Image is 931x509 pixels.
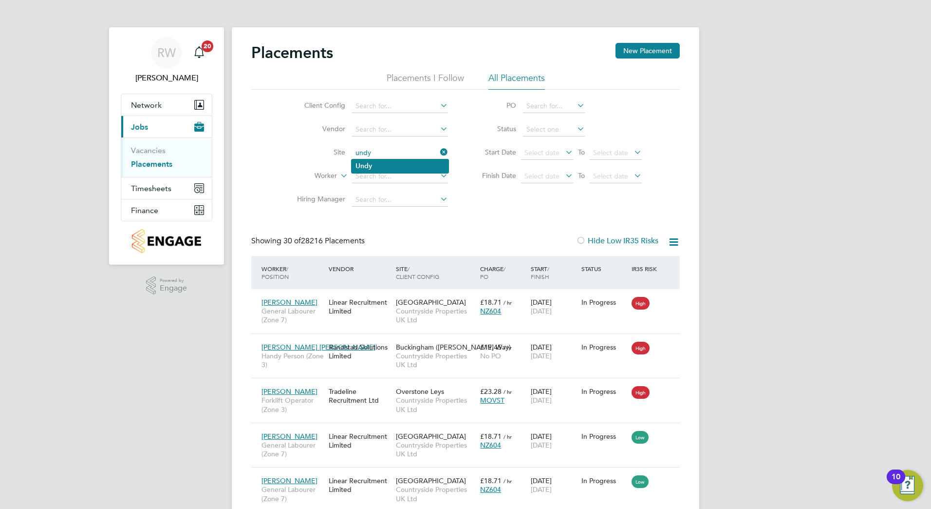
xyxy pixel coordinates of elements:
div: 10 [892,477,900,489]
span: Countryside Properties UK Ltd [396,352,475,369]
span: [GEOGRAPHIC_DATA] [396,298,466,307]
input: Search for... [352,170,448,183]
span: Select date [593,148,628,157]
div: Status [579,260,630,277]
input: Select one [523,123,585,137]
div: Jobs [121,137,212,177]
div: In Progress [581,432,627,441]
span: Countryside Properties UK Ltd [396,396,475,413]
input: Search for... [352,123,448,137]
span: £18.71 [480,476,502,485]
h2: Placements [251,43,333,62]
span: / hr [503,477,512,485]
span: [GEOGRAPHIC_DATA] [396,476,466,485]
span: / hr [503,344,512,351]
a: [PERSON_NAME] [PERSON_NAME]Handy Person (Zone 3)Randstad Solutions LimitedBuckingham ([PERSON_NAM... [259,337,680,346]
span: High [632,386,650,399]
button: Open Resource Center, 10 new notifications [892,470,923,501]
span: Low [632,475,649,488]
div: In Progress [581,343,627,352]
span: Select date [524,172,559,180]
span: Countryside Properties UK Ltd [396,307,475,324]
span: 20 [202,40,213,52]
a: [PERSON_NAME]General Labourer (Zone 7)Linear Recruitment Limited[GEOGRAPHIC_DATA]Countryside Prop... [259,293,680,301]
div: [DATE] [528,293,579,320]
div: Start [528,260,579,285]
div: Site [393,260,478,285]
input: Search for... [352,193,448,207]
button: New Placement [615,43,680,59]
span: General Labourer (Zone 7) [261,441,324,458]
span: Countryside Properties UK Ltd [396,485,475,503]
span: Engage [160,284,187,293]
a: Placements [131,159,172,169]
div: [DATE] [528,471,579,499]
img: countryside-properties-logo-retina.png [132,229,201,253]
div: In Progress [581,298,627,307]
button: Network [121,94,212,116]
span: NZ604 [480,441,501,450]
a: [PERSON_NAME]General Labourer (Zone 7)Linear Recruitment Limited[GEOGRAPHIC_DATA]Countryside Prop... [259,471,680,479]
span: 28216 Placements [283,236,365,246]
label: Worker [281,171,337,181]
a: [PERSON_NAME]General Labourer (Zone 7)Linear Recruitment Limited[GEOGRAPHIC_DATA]Countryside Prop... [259,427,680,435]
span: Timesheets [131,184,171,193]
div: Tradeline Recruitment Ltd [326,382,393,410]
div: Vendor [326,260,393,277]
span: NZ604 [480,485,501,494]
span: Countryside Properties UK Ltd [396,441,475,458]
div: Linear Recruitment Limited [326,471,393,499]
span: No PO [480,352,501,360]
a: Vacancies [131,146,166,155]
span: / Finish [531,265,549,280]
span: NZ604 [480,307,501,315]
span: [PERSON_NAME] [261,298,317,307]
span: [PERSON_NAME] [261,387,317,396]
label: Finish Date [472,171,516,180]
div: Charge [478,260,528,285]
input: Search for... [352,146,448,160]
div: Linear Recruitment Limited [326,293,393,320]
span: To [575,146,588,158]
label: Client Config [289,101,345,110]
span: General Labourer (Zone 7) [261,485,324,503]
li: Placements I Follow [387,72,464,90]
div: Worker [259,260,326,285]
span: RW [157,46,176,59]
span: [DATE] [531,441,552,450]
label: Hiring Manager [289,195,345,203]
b: Undy [355,162,372,170]
div: [DATE] [528,338,579,365]
span: / Client Config [396,265,439,280]
span: Handy Person (Zone 3) [261,352,324,369]
span: Select date [524,148,559,157]
a: [PERSON_NAME]Forklift Operator (Zone 3)Tradeline Recruitment LtdOverstone LeysCountryside Propert... [259,382,680,390]
span: High [632,342,650,354]
span: To [575,169,588,182]
span: / hr [503,433,512,440]
input: Search for... [352,99,448,113]
div: IR35 Risk [629,260,663,277]
span: Powered by [160,276,187,285]
div: In Progress [581,387,627,396]
span: MOVST [480,396,504,405]
span: [DATE] [531,485,552,494]
a: RW[PERSON_NAME] [121,37,212,84]
span: £23.28 [480,387,502,396]
div: Showing [251,236,367,246]
label: PO [472,101,516,110]
span: [PERSON_NAME] [PERSON_NAME] [261,343,375,352]
span: High [632,297,650,310]
button: Finance [121,199,212,221]
span: £18.71 [480,432,502,441]
div: [DATE] [528,427,579,454]
span: / PO [480,265,505,280]
label: Hide Low IR35 Risks [576,236,658,246]
button: Jobs [121,116,212,137]
label: Start Date [472,148,516,157]
span: £18.71 [480,298,502,307]
span: [DATE] [531,352,552,360]
span: [PERSON_NAME] [261,476,317,485]
span: Network [131,100,162,110]
a: 20 [189,37,209,68]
